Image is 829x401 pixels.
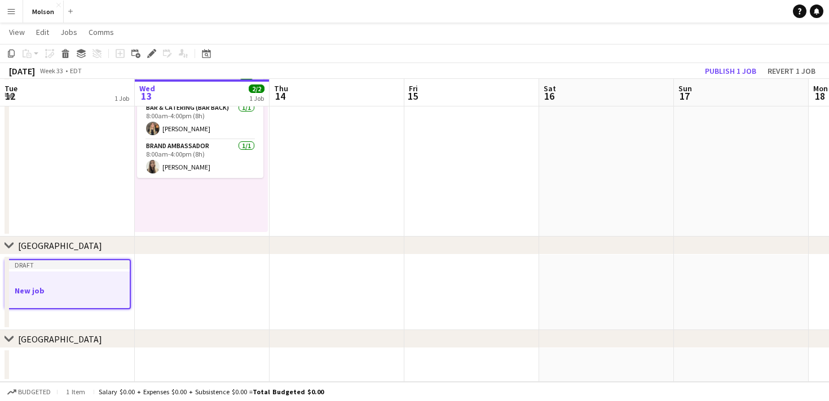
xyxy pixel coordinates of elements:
[5,25,29,39] a: View
[114,94,129,103] div: 1 Job
[6,286,130,296] h3: New job
[37,66,65,75] span: Week 33
[9,65,35,77] div: [DATE]
[18,240,102,251] div: [GEOGRAPHIC_DATA]
[62,387,89,396] span: 1 item
[5,259,131,309] app-job-card: DraftNew job
[139,83,155,93] span: Wed
[60,27,77,37] span: Jobs
[813,83,828,93] span: Mon
[56,25,82,39] a: Jobs
[253,387,324,396] span: Total Budgeted $0.00
[544,83,556,93] span: Sat
[5,83,17,93] span: Tue
[84,25,118,39] a: Comms
[407,90,418,103] span: 15
[249,94,264,103] div: 1 Job
[138,90,155,103] span: 13
[18,388,51,396] span: Budgeted
[763,64,820,78] button: Revert 1 job
[812,90,828,103] span: 18
[70,66,82,75] div: EDT
[249,84,264,93] span: 2/2
[409,83,418,93] span: Fri
[3,90,17,103] span: 12
[9,27,25,37] span: View
[137,101,263,140] app-card-role: Bar & Catering (Bar Back)1/18:00am-4:00pm (8h)[PERSON_NAME]
[89,27,114,37] span: Comms
[23,1,64,23] button: Molson
[272,90,288,103] span: 14
[542,90,556,103] span: 16
[677,90,692,103] span: 17
[99,387,324,396] div: Salary $0.00 + Expenses $0.00 + Subsistence $0.00 =
[6,260,130,269] div: Draft
[700,64,761,78] button: Publish 1 job
[6,386,52,398] button: Budgeted
[274,83,288,93] span: Thu
[18,333,102,345] div: [GEOGRAPHIC_DATA]
[36,27,49,37] span: Edit
[32,25,54,39] a: Edit
[137,140,263,178] app-card-role: Brand Ambassador1/18:00am-4:00pm (8h)[PERSON_NAME]
[678,83,692,93] span: Sun
[137,65,263,178] app-job-card: In progress8:00am-4:00pm (8h)2/22 RolesBar & Catering (Bar Back)1/18:00am-4:00pm (8h)[PERSON_NAME...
